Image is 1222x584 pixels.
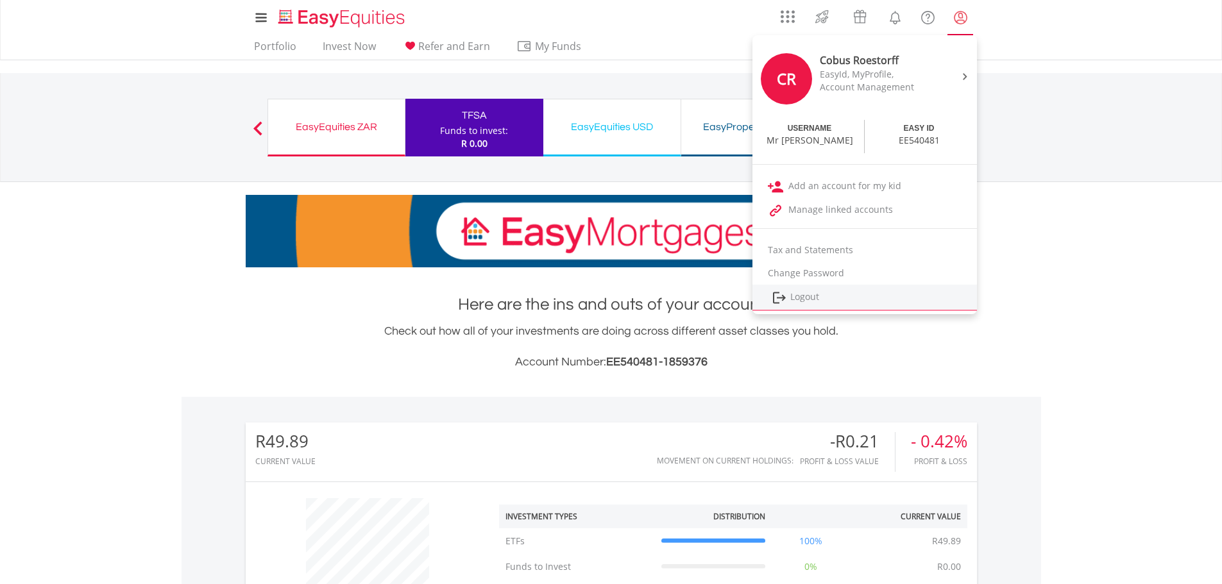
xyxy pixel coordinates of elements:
[800,432,895,451] div: -R0.21
[276,8,410,29] img: EasyEquities_Logo.png
[413,106,536,124] div: TFSA
[255,457,316,465] div: CURRENT VALUE
[761,53,812,104] div: CR
[499,505,655,528] th: Investment Types
[246,195,977,267] img: EasyMortage Promotion Banner
[397,40,495,60] a: Refer and Earn
[273,3,410,29] a: Home page
[944,3,977,31] a: My Profile
[752,198,977,222] a: Manage linked accounts
[912,3,944,29] a: FAQ's and Support
[767,134,853,147] div: Mr [PERSON_NAME]
[772,3,803,24] a: AppsGrid
[772,554,850,580] td: 0%
[713,511,765,522] div: Distribution
[246,293,977,316] h1: Here are the ins and outs of your account
[657,456,793,465] div: Movement on Current Holdings:
[516,38,600,54] span: My Funds
[752,238,977,262] a: Tax and Statements
[440,124,508,137] div: Funds to invest:
[461,137,488,149] span: R 0.00
[418,39,490,53] span: Refer and Earn
[752,262,977,285] a: Change Password
[249,40,301,60] a: Portfolio
[800,457,895,465] div: Profit & Loss Value
[606,356,708,368] span: EE540481-1859376
[551,118,673,136] div: EasyEquities USD
[772,528,850,554] td: 100%
[788,123,832,134] div: USERNAME
[499,554,655,580] td: Funds to Invest
[820,53,928,68] div: Cobus Roestorff
[752,174,977,198] a: Add an account for my kid
[931,554,967,580] td: R0.00
[911,432,967,451] div: - 0.42%
[752,285,977,311] a: Logout
[246,353,977,371] h3: Account Number:
[752,38,977,158] a: CR Cobus Roestorff EasyId, MyProfile, Account Management USERNAME Mr [PERSON_NAME] EASY ID EE540481
[781,10,795,24] img: grid-menu-icon.svg
[879,3,912,29] a: Notifications
[246,322,977,371] div: Check out how all of your investments are doing across different asset classes you hold.
[849,6,870,27] img: vouchers-v2.svg
[926,528,967,554] td: R49.89
[255,432,316,451] div: R49.89
[689,118,811,136] div: EasyProperties ZAR
[276,118,397,136] div: EasyEquities ZAR
[841,3,879,27] a: Vouchers
[318,40,381,60] a: Invest Now
[820,81,928,94] div: Account Management
[820,68,928,81] div: EasyId, MyProfile,
[850,505,967,528] th: Current Value
[899,134,940,147] div: EE540481
[811,6,833,27] img: thrive-v2.svg
[904,123,935,134] div: EASY ID
[499,528,655,554] td: ETFs
[911,457,967,465] div: Profit & Loss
